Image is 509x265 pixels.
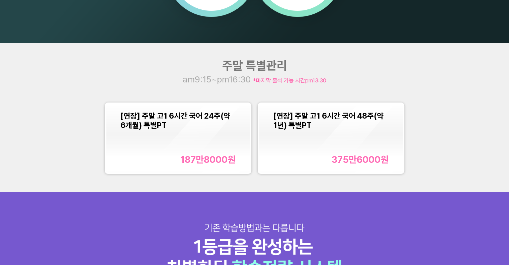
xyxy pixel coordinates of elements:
[332,154,389,165] div: 375만6000 원
[273,111,384,130] span: [연장] 주말 고1 6시간 국어 48주(약 1년) 특별PT
[180,154,236,165] div: 187만8000 원
[253,77,326,84] span: *마지막 출석 가능 시간 pm13:30
[120,111,230,130] span: [연장] 주말 고1 6시간 국어 24주(약 6개월) 특별PT
[183,74,253,84] span: am9:15~pm16:30
[222,58,287,73] span: 주말 특별관리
